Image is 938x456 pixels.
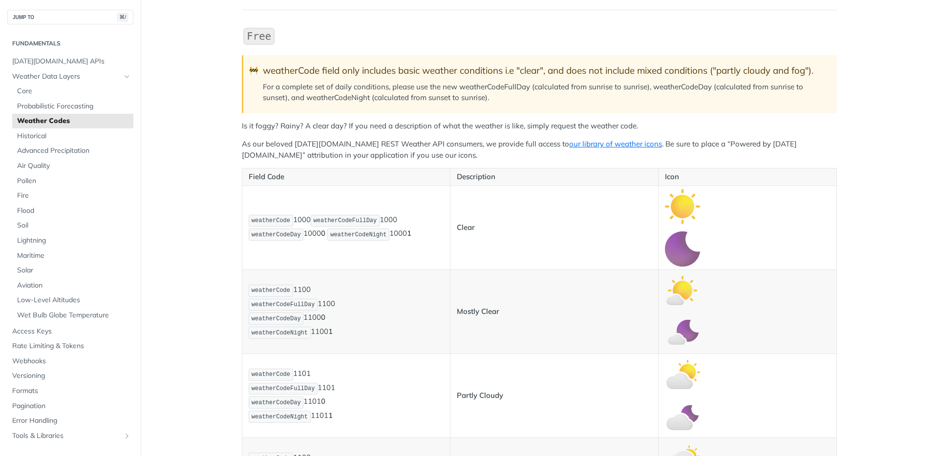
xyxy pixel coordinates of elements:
[252,399,301,406] span: weatherCodeDay
[117,13,128,21] span: ⌘/
[457,391,503,400] strong: Partly Cloudy
[12,249,133,263] a: Maritime
[249,171,444,183] p: Field Code
[17,146,131,156] span: Advanced Precipitation
[249,214,444,242] p: 1000 1000 1000 1000
[252,315,301,322] span: weatherCodeDay
[321,397,325,406] strong: 0
[7,54,133,69] a: [DATE][DOMAIN_NAME] APIs
[17,191,131,201] span: Fire
[7,69,133,84] a: Weather Data LayersHide subpages for Weather Data Layers
[328,411,333,420] strong: 1
[665,357,700,392] img: partly_cloudy_day
[123,432,131,440] button: Show subpages for Tools & Libraries
[12,144,133,158] a: Advanced Precipitation
[249,284,444,340] p: 1100 1100 1100 1100
[12,416,131,426] span: Error Handling
[12,233,133,248] a: Lightning
[321,229,325,238] strong: 0
[12,386,131,396] span: Formats
[12,218,133,233] a: Soil
[242,121,837,132] p: Is it foggy? Rainy? A clear day? If you need a description of what the weather is like, simply re...
[12,308,133,323] a: Wet Bulb Globe Temperature
[665,285,700,294] span: Expand image
[457,307,499,316] strong: Mostly Clear
[123,73,131,81] button: Hide subpages for Weather Data Layers
[12,57,131,66] span: [DATE][DOMAIN_NAME] APIs
[252,217,290,224] span: weatherCode
[252,287,290,294] span: weatherCode
[17,311,131,320] span: Wet Bulb Globe Temperature
[7,384,133,398] a: Formats
[665,231,700,267] img: clear_night
[12,99,133,114] a: Probabilistic Forecasting
[252,414,308,420] span: weatherCodeNight
[7,414,133,428] a: Error Handling
[252,231,301,238] span: weatherCodeDay
[17,131,131,141] span: Historical
[12,72,121,82] span: Weather Data Layers
[665,412,700,421] span: Expand image
[7,10,133,24] button: JUMP TO⌘/
[17,102,131,111] span: Probabilistic Forecasting
[407,229,411,238] strong: 1
[249,368,444,424] p: 1101 1101 1101 1101
[12,114,133,128] a: Weather Codes
[12,327,131,336] span: Access Keys
[252,385,315,392] span: weatherCodeFullDay
[665,328,700,337] span: Expand image
[665,273,700,308] img: mostly_clear_day
[569,139,662,148] a: our library of weather icons
[263,82,827,104] p: For a complete set of daily conditions, please use the new weatherCodeFullDay (calculated from su...
[665,369,700,378] span: Expand image
[252,371,290,378] span: weatherCode
[12,84,133,99] a: Core
[12,431,121,441] span: Tools & Libraries
[457,171,652,183] p: Description
[12,174,133,188] a: Pollen
[17,295,131,305] span: Low-Level Altitudes
[12,204,133,218] a: Flood
[12,263,133,278] a: Solar
[665,171,830,183] p: Icon
[12,278,133,293] a: Aviation
[17,236,131,246] span: Lightning
[457,223,475,232] strong: Clear
[17,251,131,261] span: Maritime
[665,189,700,224] img: clear_day
[12,188,133,203] a: Fire
[7,324,133,339] a: Access Keys
[7,399,133,414] a: Pagination
[7,369,133,383] a: Versioning
[17,281,131,290] span: Aviation
[665,244,700,253] span: Expand image
[7,354,133,369] a: Webhooks
[242,139,837,161] p: As our beloved [DATE][DOMAIN_NAME] REST Weather API consumers, we provide full access to . Be sur...
[321,313,325,322] strong: 0
[665,201,700,210] span: Expand image
[7,429,133,443] a: Tools & LibrariesShow subpages for Tools & Libraries
[17,161,131,171] span: Air Quality
[12,356,131,366] span: Webhooks
[7,39,133,48] h2: Fundamentals
[12,401,131,411] span: Pagination
[17,266,131,275] span: Solar
[17,116,131,126] span: Weather Codes
[330,231,386,238] span: weatherCodeNight
[12,341,131,351] span: Rate Limiting & Tokens
[17,86,131,96] span: Core
[263,65,827,76] div: weatherCode field only includes basic weather conditions i.e "clear", and does not include mixed ...
[12,129,133,144] a: Historical
[12,371,131,381] span: Versioning
[665,399,700,435] img: partly_cloudy_night
[17,176,131,186] span: Pollen
[12,293,133,308] a: Low-Level Altitudes
[249,65,258,76] span: 🚧
[7,339,133,353] a: Rate Limiting & Tokens
[17,221,131,230] span: Soil
[314,217,377,224] span: weatherCodeFullDay
[252,330,308,336] span: weatherCodeNight
[17,206,131,216] span: Flood
[665,315,700,351] img: mostly_clear_night
[12,159,133,173] a: Air Quality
